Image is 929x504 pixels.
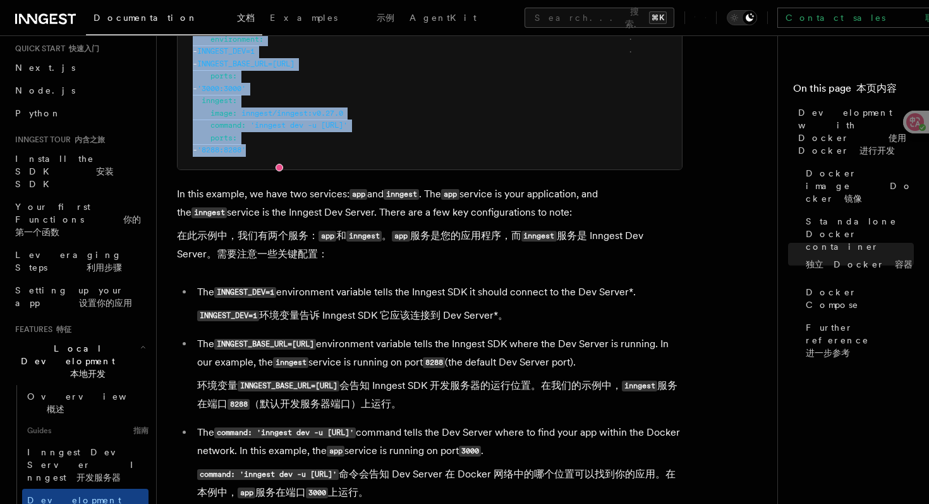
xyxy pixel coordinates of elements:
[197,469,339,480] code: command: 'inngest dev -u [URL]'
[27,391,177,414] span: Overview
[228,399,250,410] code: 8288
[377,13,394,23] font: 示例
[75,135,105,144] font: 内含之旅
[197,59,294,68] span: INNGEST_BASE_URL=[URL]
[10,342,140,380] span: Local Development
[197,84,246,93] span: '3000:3000'
[384,189,419,200] code: inngest
[210,133,233,142] span: ports
[193,47,197,56] span: -
[197,310,259,321] code: INNGEST_DEV=1
[806,259,913,269] font: 独立 Docker 容器
[197,379,677,410] font: 环境变量 会告知 Inngest SDK 开发服务器的运行位置。在我们的示例中， 服务在端口 （默认开发服务器端口）上运行。
[259,35,264,44] span: :
[10,324,71,335] span: Features
[441,189,459,200] code: app
[15,202,141,237] span: Your first Functions
[79,298,132,308] font: 设置你的应用
[806,167,914,205] span: Docker image
[210,71,233,80] span: ports
[238,488,255,498] code: app
[214,427,356,438] code: command: 'inngest dev -u [URL]'
[193,59,197,68] span: -
[270,13,394,23] span: Examples
[15,63,75,73] span: Next.js
[525,8,674,28] button: Search... 搜索...⌘K
[423,357,445,368] code: 8288
[801,162,914,210] a: Docker image Docker 镜像
[241,121,246,130] span: :
[10,337,149,385] button: Local Development 本地开发
[349,189,367,200] code: app
[649,11,667,24] kbd: ⌘K
[191,207,227,218] code: inngest
[56,325,71,334] font: 特征
[327,446,344,457] code: app
[202,96,233,105] span: inngest
[521,231,557,242] code: inngest
[22,385,149,421] a: Overview 概述
[214,339,316,350] code: INNGEST_BASE_URL=[URL]
[10,147,149,195] a: Install the SDK 安装 SDK
[237,13,255,23] font: 文档
[727,10,757,25] button: Toggle dark mode
[22,441,149,489] a: Inngest Dev Server Inngest 开发服务器
[233,71,237,80] span: :
[10,79,149,102] a: Node.js
[193,283,683,330] li: The environment variable tells the Inngest SDK it should connect to the Dev Server*.
[87,262,122,273] font: 利用步骤
[10,195,149,243] a: Your first Functions 你的第一个函数
[622,381,657,391] code: inngest
[94,13,255,23] span: Documentation
[214,287,276,298] code: INNGEST_DEV=1
[133,426,149,435] font: 指南
[177,230,643,260] font: 在此示例中，我们有两个服务： 和 。 服务是您的应用程序，而 服务是 Inngest Dev Server。需要注意一些关键配置：
[233,96,237,105] span: :
[197,309,508,321] font: 环境变量告诉 Inngest SDK 它应该连接到 Dev Server*。
[273,357,308,368] code: inngest
[210,109,233,118] span: image
[193,335,683,419] li: The environment variable tells the Inngest SDK where the Dev Server is running. In our example, t...
[15,85,75,95] span: Node.js
[10,243,149,279] a: Leveraging Steps 利用步骤
[193,145,197,154] span: -
[798,106,914,157] span: Development with Docker
[250,121,348,130] span: 'inngest dev -u [URL]'
[86,4,262,35] a: Documentation 文档
[806,348,850,358] font: 进一步参考
[15,285,132,308] span: Setting up your app
[459,446,481,457] code: 3000
[806,286,914,311] span: Docker Compose
[402,4,484,34] a: AgentKit
[10,56,149,79] a: Next.js
[193,84,197,93] span: -
[197,145,246,154] span: '8288:8288'
[47,404,64,414] font: 概述
[197,47,255,56] span: INNGEST_DEV=1
[69,44,99,53] font: 快速入门
[801,281,914,316] a: Docker Compose
[233,109,237,118] span: :
[392,231,410,242] code: app
[233,133,237,142] span: :
[262,4,402,34] a: Examples 示例
[793,101,914,162] a: Development with Docker 使用 Docker 进行开发
[10,44,99,54] span: Quick start
[15,250,122,273] span: Leveraging Steps
[197,468,676,498] font: 命令会告知 Dev Server 在 Docker 网络中的哪个位置可以找到你的应用。在本例中， 服务在端口 上运行。
[410,13,477,23] span: AgentKit
[177,185,683,268] p: In this example, we have two services: and . The service is your application, and the service is ...
[801,210,914,281] a: Standalone Docker container独立 Docker 容器
[10,102,149,125] a: Python
[27,447,144,482] span: Inngest Dev Server
[210,35,259,44] span: environment
[15,154,114,189] span: Install the SDK
[70,369,106,379] font: 本地开发
[306,488,328,498] code: 3000
[319,231,336,242] code: app
[22,421,149,441] span: Guides
[625,6,644,54] font: 搜索...
[15,108,61,118] span: Python
[806,215,914,276] span: Standalone Docker container
[210,121,241,130] span: command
